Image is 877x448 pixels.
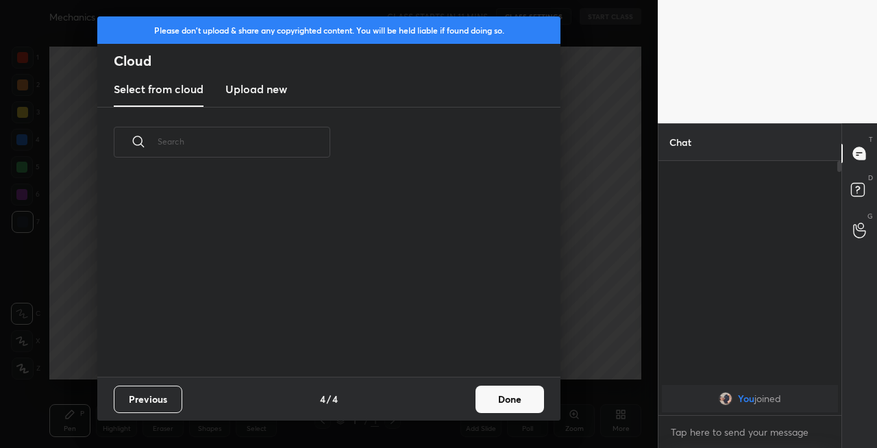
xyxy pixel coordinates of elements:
[867,211,873,221] p: G
[225,81,287,97] h3: Upload new
[869,134,873,145] p: T
[475,386,544,413] button: Done
[320,392,325,406] h4: 4
[658,124,702,160] p: Chat
[868,173,873,183] p: D
[114,52,560,70] h2: Cloud
[658,382,841,415] div: grid
[738,393,754,404] span: You
[719,392,732,406] img: 1400c990764a43aca6cb280cd9c2ba30.jpg
[332,392,338,406] h4: 4
[114,386,182,413] button: Previous
[327,392,331,406] h4: /
[97,16,560,44] div: Please don't upload & share any copyrighted content. You will be held liable if found doing so.
[754,393,781,404] span: joined
[158,112,330,171] input: Search
[114,81,203,97] h3: Select from cloud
